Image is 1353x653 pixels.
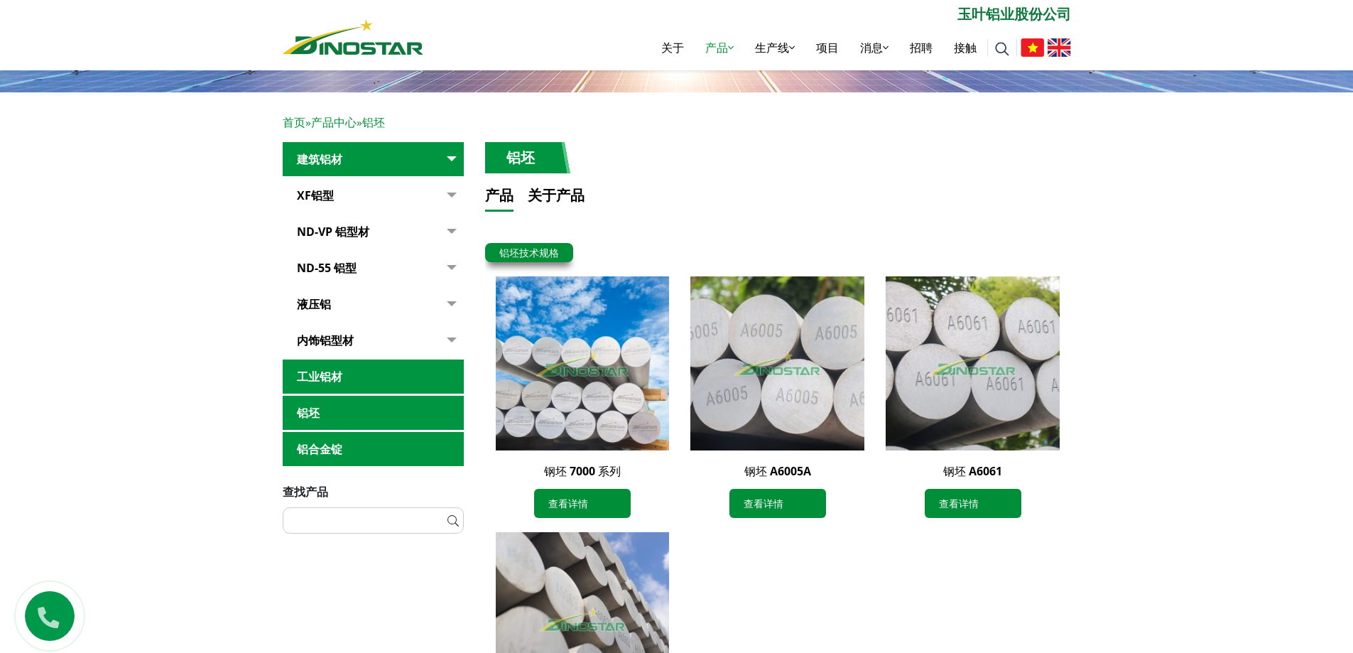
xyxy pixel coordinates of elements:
[886,276,1060,450] img: 钢坯 A6061
[910,40,933,55] font: 招聘
[534,489,631,518] a: 查看详情
[311,114,334,130] a: 产品
[943,463,1002,479] a: 钢坯 A6061
[755,40,789,55] font: 生产线
[283,251,464,286] a: ND-55 铝型
[297,333,354,348] font: 内饰铝型材
[528,185,585,205] font: 关于产品
[283,178,464,213] a: XF铝型
[695,25,744,70] a: 产品
[297,260,357,276] font: ND-55 铝型
[548,497,588,510] font: 查看详情
[954,40,977,55] font: 接触
[297,188,334,203] font: XF铝型
[805,25,849,70] a: 项目
[283,484,328,500] font: 查找产品
[939,497,979,510] font: 查看详情
[544,463,621,479] a: 钢坯 7000 系列
[744,25,805,70] a: 生产线
[957,4,1071,23] font: 玉叶铝业股份公司
[283,432,464,467] a: 铝合金锭
[995,42,1009,56] img: 搜索
[283,396,464,431] a: 铝坯
[334,114,362,130] font: 中心»
[816,40,839,55] font: 项目
[283,323,464,358] a: 内饰铝型材
[661,40,684,55] font: 关于
[1048,38,1071,57] img: 英语
[744,497,783,510] font: 查看详情
[297,224,369,239] font: ND-VP 铝型材
[297,296,331,312] font: 液压铝
[283,360,464,394] a: 工业铝材
[283,19,423,55] img: 恐龙之星
[506,148,535,167] font: 铝坯
[1021,38,1044,57] img: 越南语
[860,40,883,55] font: 消息
[705,40,728,55] font: 产品
[849,25,899,70] a: 消息
[729,489,826,518] a: 查看详情
[297,405,320,421] font: 铝坯
[297,151,342,167] font: 建筑铝材
[297,441,342,457] font: 铝合金锭
[362,114,385,130] font: 铝坯
[283,114,305,130] a: 首页
[899,25,943,70] a: 招聘
[283,142,464,177] a: 建筑铝材
[690,276,864,450] img: 钢坯 A6005A
[943,25,987,70] a: 接触
[925,489,1021,518] a: 查看详情
[283,287,464,322] a: 液压铝
[651,25,695,70] a: 关于
[485,185,514,205] font: 产品
[283,215,464,249] a: ND-VP 铝型材
[744,463,811,479] a: 钢坯 A6005A
[305,114,311,130] font: »
[297,369,342,384] font: 工业铝材
[499,246,559,259] a: 铝坯技术规格
[496,276,670,450] img: 钢坯 7000 系列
